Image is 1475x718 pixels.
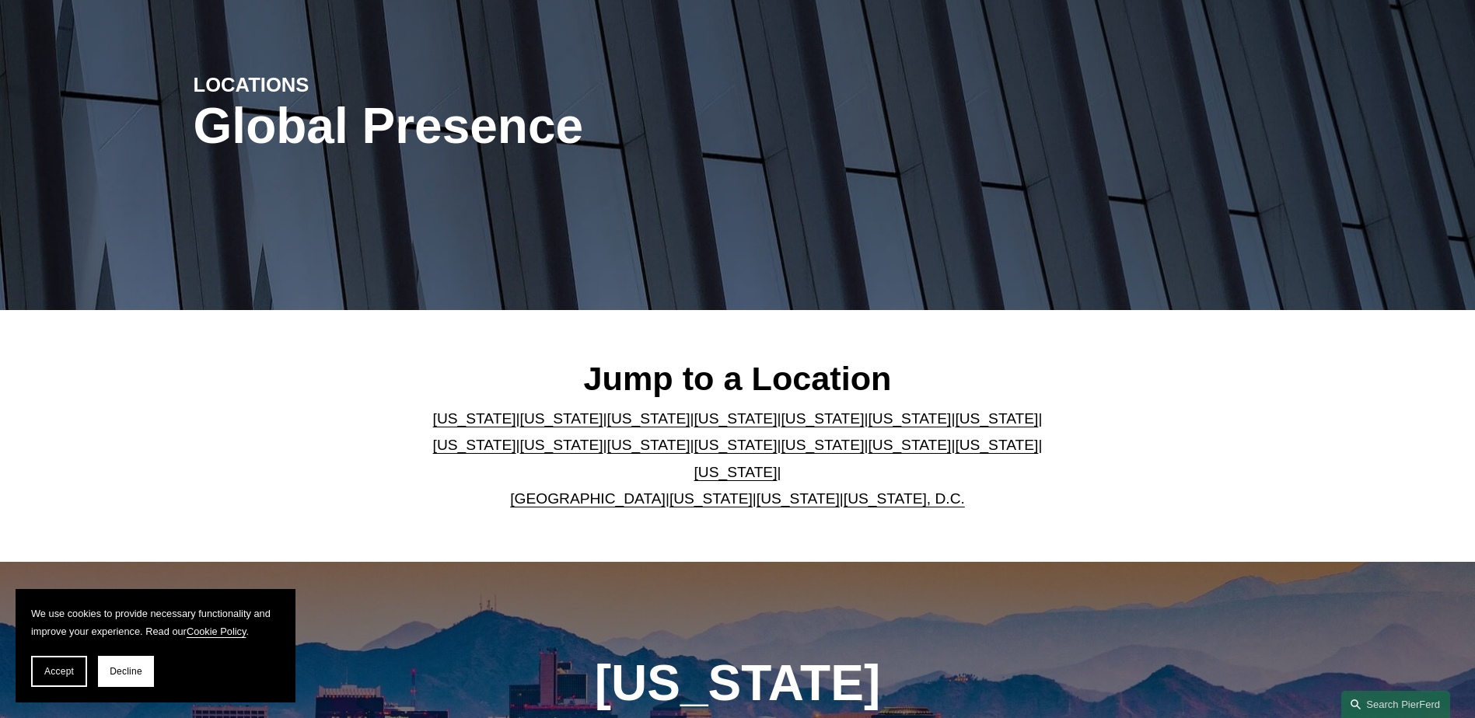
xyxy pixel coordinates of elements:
a: [US_STATE] [781,410,864,427]
a: [GEOGRAPHIC_DATA] [510,490,666,507]
p: We use cookies to provide necessary functionality and improve your experience. Read our . [31,605,280,640]
a: [US_STATE] [607,437,690,453]
a: [US_STATE] [694,437,778,453]
span: Accept [44,666,74,677]
h4: LOCATIONS [194,72,466,97]
a: [US_STATE] [757,490,840,507]
a: Search this site [1341,691,1450,718]
a: [US_STATE] [694,410,778,427]
a: Cookie Policy [187,626,246,637]
a: [US_STATE] [868,410,951,427]
a: [US_STATE] [433,437,516,453]
button: Accept [31,656,87,687]
h2: Jump to a Location [420,358,1055,399]
section: Cookie banner [16,589,295,702]
h1: [US_STATE] [511,655,964,712]
button: Decline [98,656,154,687]
a: [US_STATE] [955,437,1038,453]
a: [US_STATE] [433,410,516,427]
a: [US_STATE] [955,410,1038,427]
a: [US_STATE] [868,437,951,453]
a: [US_STATE], D.C. [844,490,965,507]
a: [US_STATE] [694,464,778,480]
a: [US_STATE] [520,437,603,453]
a: [US_STATE] [607,410,690,427]
p: | | | | | | | | | | | | | | | | | | [420,406,1055,513]
h1: Global Presence [194,98,919,155]
span: Decline [110,666,142,677]
a: [US_STATE] [520,410,603,427]
a: [US_STATE] [781,437,864,453]
a: [US_STATE] [669,490,753,507]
